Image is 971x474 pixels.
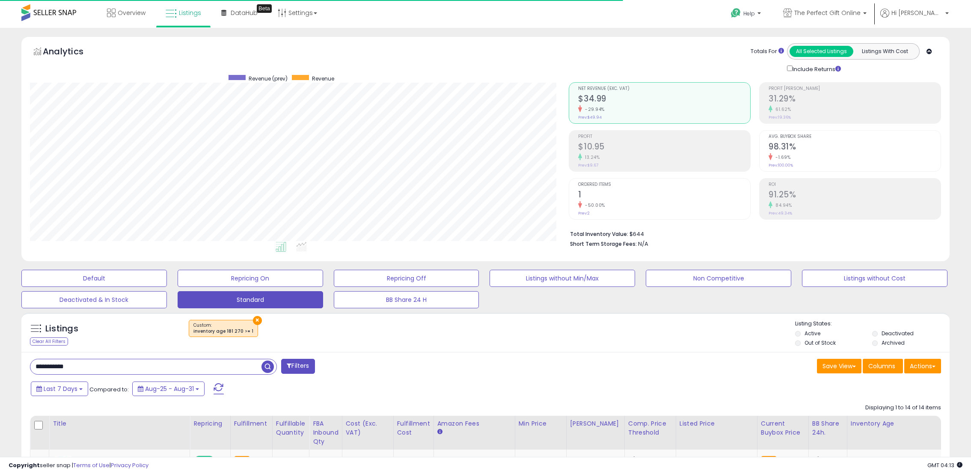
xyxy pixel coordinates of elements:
label: Active [805,330,820,337]
div: inventory age 181 270 >= 1 [193,328,253,334]
span: N/A [638,240,648,248]
button: Listings With Cost [853,46,917,57]
h2: $10.95 [578,142,750,153]
div: Include Returns [781,64,851,74]
button: Non Competitive [646,270,791,287]
div: Listed Price [680,419,754,428]
b: Total Inventory Value: [570,230,628,238]
button: Listings without Cost [802,270,947,287]
span: Avg. Buybox Share [769,134,941,139]
div: Amazon Fees [437,419,511,428]
h5: Listings [45,323,78,335]
strong: Copyright [9,461,40,469]
h5: Analytics [43,45,100,60]
div: Displaying 1 to 14 of 14 items [865,404,941,412]
div: seller snap | | [9,462,148,470]
small: -1.69% [772,154,790,161]
button: Filters [281,359,315,374]
span: Aug-25 - Aug-31 [145,385,194,393]
button: Deactivated & In Stock [21,291,167,308]
button: All Selected Listings [790,46,853,57]
h2: 91.25% [769,190,941,201]
span: Hi [PERSON_NAME] [891,9,943,17]
h2: 1 [578,190,750,201]
div: BB Share 24h. [812,419,843,437]
span: Listings [179,9,201,17]
span: Compared to: [89,385,129,394]
small: Prev: 100.00% [769,163,793,168]
small: -29.94% [582,106,605,113]
a: Help [724,1,769,28]
span: Net Revenue (Exc. VAT) [578,86,750,91]
button: Repricing Off [334,270,479,287]
b: Short Term Storage Fees: [570,240,637,247]
div: Clear All Filters [30,337,68,346]
div: Cost (Exc. VAT) [346,419,390,437]
div: Tooltip anchor [257,4,272,13]
span: Profit [578,134,750,139]
div: Repricing [193,419,227,428]
label: Deactivated [882,330,914,337]
span: Revenue (prev) [249,75,288,82]
small: -50.00% [582,202,605,209]
div: Comp. Price Threshold [628,419,672,437]
span: Custom: [193,322,253,335]
small: Amazon Fees. [437,428,442,436]
small: Prev: $49.94 [578,115,602,120]
button: Actions [904,359,941,373]
span: The Perfect Gift Online [794,9,861,17]
span: Columns [868,362,895,370]
div: Totals For [751,48,784,56]
h2: 98.31% [769,142,941,153]
li: $644 [570,228,935,238]
span: Overview [118,9,146,17]
small: 13.24% [582,154,600,161]
span: Revenue [312,75,334,82]
p: Listing States: [795,320,950,328]
i: Get Help [730,8,741,18]
span: Ordered Items [578,182,750,187]
div: Fulfillable Quantity [276,419,306,437]
div: Inventory Age [851,419,949,428]
small: 84.94% [772,202,792,209]
div: Min Price [519,419,563,428]
button: Aug-25 - Aug-31 [132,382,205,396]
button: Standard [178,291,323,308]
span: 2025-09-11 04:13 GMT [927,461,962,469]
button: Listings without Min/Max [490,270,635,287]
div: Fulfillment Cost [397,419,430,437]
h2: 31.29% [769,94,941,105]
span: Help [743,10,755,17]
button: Repricing On [178,270,323,287]
small: Prev: $9.67 [578,163,598,168]
label: Archived [882,339,905,346]
div: Fulfillment [234,419,269,428]
a: Privacy Policy [111,461,148,469]
div: FBA inbound Qty [313,419,339,446]
label: Out of Stock [805,339,836,346]
a: Terms of Use [73,461,110,469]
small: 61.62% [772,106,791,113]
span: Last 7 Days [44,385,77,393]
span: Profit [PERSON_NAME] [769,86,941,91]
button: Last 7 Days [31,382,88,396]
a: Hi [PERSON_NAME] [880,9,949,28]
button: BB Share 24 H [334,291,479,308]
div: Current Buybox Price [761,419,805,437]
button: Save View [817,359,861,373]
small: Prev: 19.36% [769,115,791,120]
button: Default [21,270,167,287]
span: ROI [769,182,941,187]
div: [PERSON_NAME] [570,419,621,428]
div: Title [53,419,186,428]
small: Prev: 49.34% [769,211,792,216]
small: Prev: 2 [578,211,590,216]
button: Columns [863,359,903,373]
span: DataHub [231,9,258,17]
h2: $34.99 [578,94,750,105]
button: × [253,316,262,325]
